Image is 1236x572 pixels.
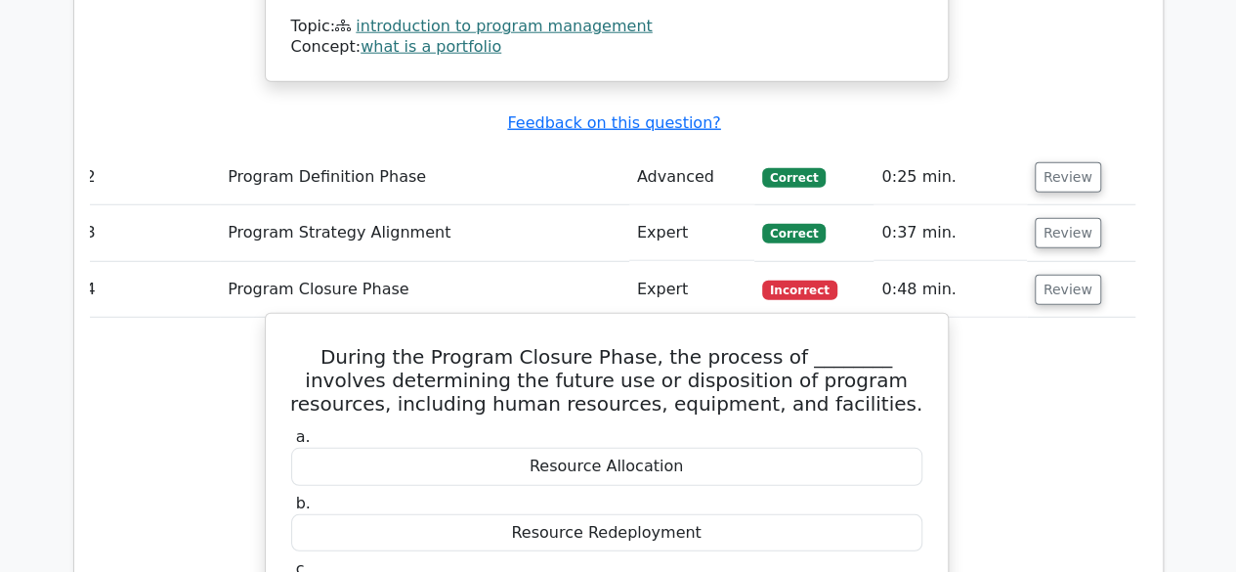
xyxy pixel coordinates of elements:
[1035,162,1101,193] button: Review
[220,262,629,318] td: Program Closure Phase
[762,281,837,300] span: Incorrect
[507,113,720,132] a: Feedback on this question?
[289,345,924,416] h5: During the Program Closure Phase, the process of ________ involves determining the future use or ...
[1035,218,1101,248] button: Review
[78,150,221,205] td: 2
[78,262,221,318] td: 4
[296,494,311,512] span: b.
[361,37,501,56] a: what is a portfolio
[291,17,922,37] div: Topic:
[220,150,629,205] td: Program Definition Phase
[291,37,922,58] div: Concept:
[762,224,826,243] span: Correct
[762,168,826,188] span: Correct
[296,427,311,446] span: a.
[629,262,754,318] td: Expert
[291,514,922,552] div: Resource Redeployment
[874,150,1026,205] td: 0:25 min.
[874,262,1026,318] td: 0:48 min.
[629,205,754,261] td: Expert
[78,205,221,261] td: 3
[1035,275,1101,305] button: Review
[220,205,629,261] td: Program Strategy Alignment
[629,150,754,205] td: Advanced
[874,205,1026,261] td: 0:37 min.
[291,448,922,486] div: Resource Allocation
[356,17,652,35] a: introduction to program management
